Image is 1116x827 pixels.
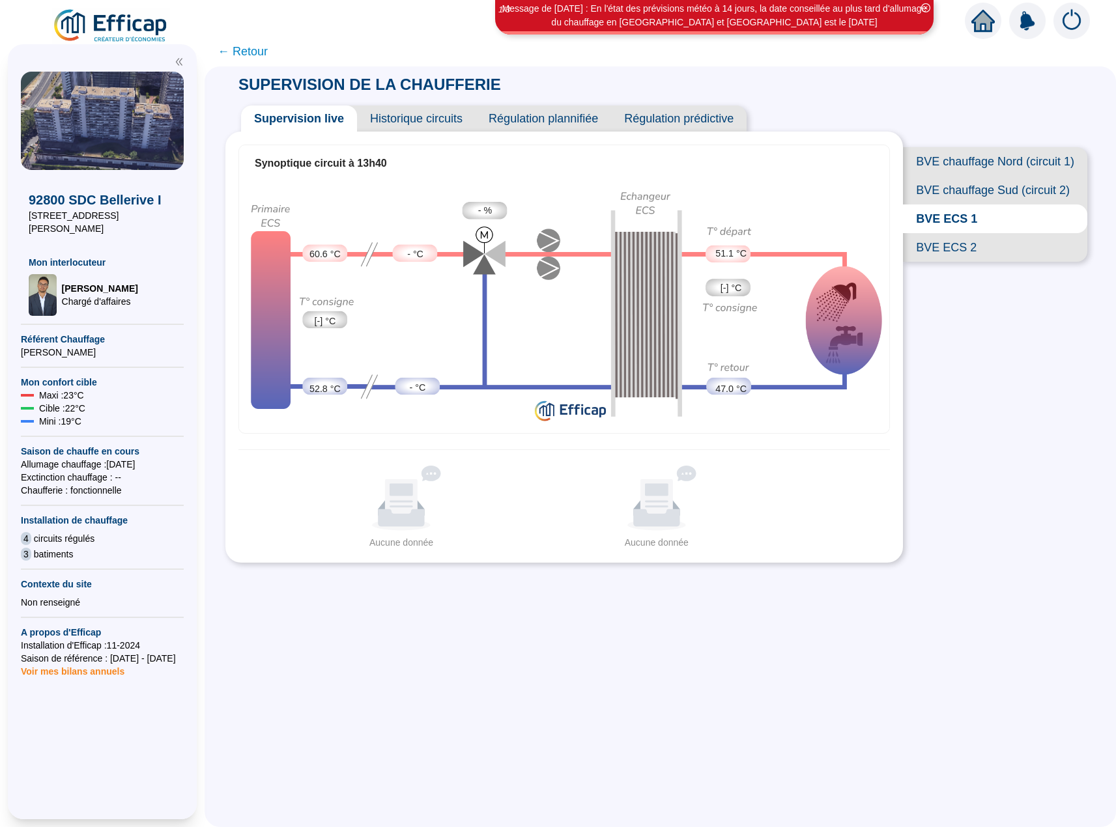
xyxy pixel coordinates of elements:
[309,382,341,396] span: 52.8 °C
[357,105,476,132] span: Historique circuits
[21,578,184,591] span: Contexte du site
[476,105,611,132] span: Régulation plannifiée
[21,458,184,471] span: Allumage chauffage : [DATE]
[255,156,874,171] div: Synoptique circuit à 13h40
[21,471,184,484] span: Exctinction chauffage : --
[21,484,184,497] span: Chaufferie : fonctionnelle
[407,247,423,261] span: - °C
[21,333,184,346] span: Référent Chauffage
[1009,3,1046,39] img: alerts
[21,376,184,389] span: Mon confort cible
[1053,3,1090,39] img: alerts
[175,57,184,66] span: double-left
[21,514,184,527] span: Installation de chauffage
[971,9,995,33] span: home
[239,181,889,428] div: Synoptique
[29,209,176,235] span: [STREET_ADDRESS][PERSON_NAME]
[62,295,138,308] span: Chargé d'affaires
[29,191,176,209] span: 92800 SDC Bellerive I
[225,76,514,93] span: SUPERVISION DE LA CHAUFFERIE
[903,204,1087,233] span: BVE ECS 1
[410,381,426,395] span: - °C
[21,445,184,458] span: Saison de chauffe en cours
[21,596,184,609] div: Non renseigné
[715,247,747,260] span: 51.1 °C
[903,176,1087,204] span: BVE chauffage Sud (circuit 2)
[239,181,889,428] img: ecs-supervision.4e789799f7049b378e9c.png
[715,382,747,396] span: 47.0 °C
[611,105,747,132] span: Régulation prédictive
[315,315,336,328] span: [-] °C
[34,532,94,545] span: circuits régulés
[309,247,341,261] span: 60.6 °C
[21,626,184,639] span: A propos d'Efficap
[597,536,717,550] div: Aucune donnée
[721,281,742,295] span: [-] °C
[903,233,1087,262] span: BVE ECS 2
[21,346,184,359] span: [PERSON_NAME]
[39,415,81,428] span: Mini : 19 °C
[921,3,930,12] span: close-circle
[903,147,1087,176] span: BVE chauffage Nord (circuit 1)
[29,256,176,269] span: Mon interlocuteur
[478,204,492,217] span: - %
[34,548,74,561] span: batiments
[498,5,510,14] i: 1 / 3
[62,282,138,295] span: [PERSON_NAME]
[218,42,268,61] span: ← Retour
[241,105,357,132] span: Supervision live
[21,532,31,545] span: 4
[21,652,184,665] span: Saison de référence : [DATE] - [DATE]
[52,8,170,44] img: efficap energie logo
[39,402,85,415] span: Cible : 22 °C
[21,639,184,652] span: Installation d'Efficap : 11-2024
[21,548,31,561] span: 3
[29,274,57,316] img: Chargé d'affaires
[497,2,932,29] div: Message de [DATE] : En l'état des prévisions météo à 14 jours, la date conseillée au plus tard d'...
[39,389,84,402] span: Maxi : 23 °C
[244,536,559,550] div: Aucune donnée
[21,658,124,677] span: Voir mes bilans annuels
